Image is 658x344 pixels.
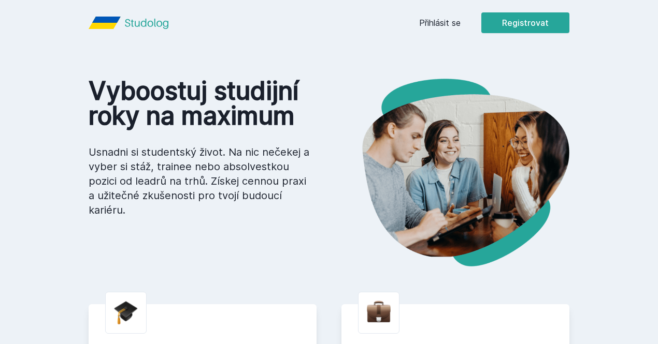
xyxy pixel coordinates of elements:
[89,145,312,217] p: Usnadni si studentský život. Na nic nečekej a vyber si stáž, trainee nebo absolvestkou pozici od ...
[481,12,569,33] button: Registrovat
[329,79,569,266] img: hero.png
[114,301,138,325] img: graduation-cap.png
[89,79,312,128] h1: Vyboostuj studijní roky na maximum
[367,298,391,325] img: briefcase.png
[419,17,461,29] a: Přihlásit se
